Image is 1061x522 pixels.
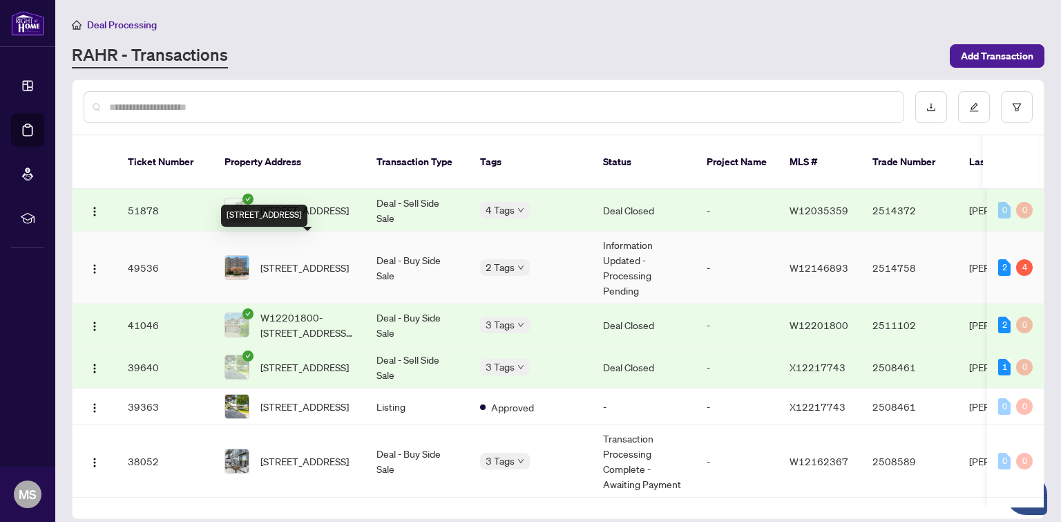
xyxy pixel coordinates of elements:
button: Logo [84,199,106,221]
span: 4 Tags [486,202,515,218]
button: Logo [84,356,106,378]
td: Deal - Buy Side Sale [365,304,469,346]
div: 0 [1016,453,1033,469]
span: MS [19,485,37,504]
span: check-circle [242,351,254,362]
td: - [696,389,778,425]
span: [STREET_ADDRESS] [260,203,349,218]
th: Transaction Type [365,136,469,189]
span: [STREET_ADDRESS] [260,260,349,275]
img: Logo [89,402,100,413]
div: 0 [998,202,1011,218]
span: 2 Tags [486,259,515,275]
span: 3 Tags [486,359,515,375]
span: Approved [491,400,534,415]
td: 2514372 [861,189,958,232]
td: Listing [365,389,469,425]
img: Logo [89,363,100,374]
td: Deal - Buy Side Sale [365,425,469,498]
td: Deal - Sell Side Sale [365,346,469,389]
td: 2508461 [861,389,958,425]
td: 2514758 [861,232,958,304]
img: thumbnail-img [225,198,249,222]
span: home [72,20,82,30]
span: 3 Tags [486,453,515,469]
td: 39363 [117,389,213,425]
span: Add Transaction [961,45,1033,67]
a: RAHR - Transactions [72,44,228,68]
span: [STREET_ADDRESS] [260,360,349,375]
td: - [696,232,778,304]
img: thumbnail-img [225,313,249,337]
span: X12217743 [790,361,845,373]
td: - [696,346,778,389]
td: 2511102 [861,304,958,346]
th: MLS # [778,136,861,189]
span: W12146893 [790,261,848,274]
span: [STREET_ADDRESS] [260,399,349,414]
td: - [696,189,778,232]
button: Logo [84,314,106,336]
td: Deal Closed [592,304,696,346]
div: 4 [1016,259,1033,276]
td: Transaction Processing Complete - Awaiting Payment [592,425,696,498]
span: [STREET_ADDRESS] [260,454,349,469]
div: [STREET_ADDRESS] [221,205,307,227]
span: W12201800-[STREET_ADDRESS][PERSON_NAME][PERSON_NAME] [260,310,354,340]
span: download [926,102,936,112]
img: thumbnail-img [225,395,249,418]
button: Logo [84,450,106,472]
td: 2508589 [861,425,958,498]
span: edit [969,102,979,112]
th: Project Name [696,136,778,189]
td: 51878 [117,189,213,232]
button: filter [1001,91,1033,123]
div: 0 [1016,317,1033,333]
td: - [696,425,778,498]
span: X12217743 [790,400,845,413]
td: 41046 [117,304,213,346]
span: Deal Processing [87,19,157,31]
img: Logo [89,206,100,217]
td: - [696,304,778,346]
span: 3 Tags [486,317,515,333]
td: Deal Closed [592,189,696,232]
span: down [517,458,524,465]
span: W12035359 [790,204,848,216]
span: down [517,364,524,371]
button: download [915,91,947,123]
div: 0 [1016,398,1033,415]
img: thumbnail-img [225,355,249,379]
span: check-circle [242,308,254,319]
td: 39640 [117,346,213,389]
div: 0 [1016,202,1033,218]
span: W12162367 [790,455,848,467]
td: Deal Closed [592,346,696,389]
div: 0 [998,453,1011,469]
img: thumbnail-img [225,256,249,279]
span: down [517,207,524,214]
img: logo [11,10,44,36]
th: Ticket Number [117,136,213,189]
span: down [517,321,524,328]
div: 2 [998,259,1011,276]
span: check-circle [242,194,254,205]
td: Deal - Sell Side Sale [365,189,469,232]
img: Logo [89,457,100,468]
span: down [517,264,524,271]
img: thumbnail-img [225,449,249,473]
button: Logo [84,395,106,418]
th: Tags [469,136,592,189]
td: Deal - Buy Side Sale [365,232,469,304]
div: 1 [998,359,1011,375]
div: 0 [1016,359,1033,375]
button: Add Transaction [950,44,1044,68]
button: Logo [84,257,106,279]
img: Logo [89,263,100,274]
th: Trade Number [861,136,958,189]
td: 2508461 [861,346,958,389]
td: 49536 [117,232,213,304]
th: Property Address [213,136,365,189]
span: filter [1012,102,1022,112]
td: Information Updated - Processing Pending [592,232,696,304]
